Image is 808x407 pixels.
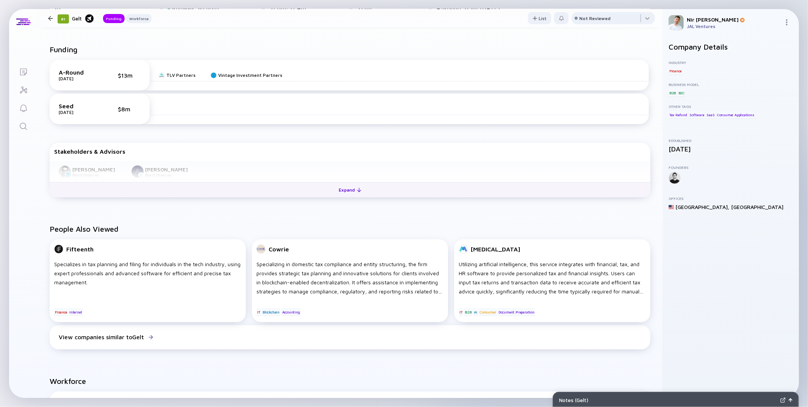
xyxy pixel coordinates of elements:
[118,106,141,112] div: $8m
[669,204,674,210] img: United States Flag
[59,69,97,76] div: A-Round
[780,398,786,403] img: Expand Notes
[118,72,141,79] div: $13m
[528,12,551,24] button: List
[471,246,520,253] div: [MEDICAL_DATA]
[579,16,611,21] div: Not Reviewed
[252,239,448,325] a: CowrieSpecializing in domestic tax compliance and entity structuring, the firm provides strategic...
[454,239,650,325] a: [MEDICAL_DATA]Utilizing artificial intelligence, this service integrates with financial, tax, and...
[669,145,793,153] div: [DATE]
[72,14,94,23] div: Gelt
[54,260,241,296] div: Specializes in tax planning and filing for individuals in the tech industry, using expert profess...
[218,72,282,78] div: Vintage Investment Partners
[731,204,783,210] div: [GEOGRAPHIC_DATA]
[50,45,78,54] h2: Funding
[479,308,497,316] div: Consumer
[669,165,793,170] div: Founders
[9,80,38,98] a: Investor Map
[69,308,83,316] div: Internet
[103,14,125,23] button: Funding
[669,111,688,119] div: Tax Refund
[559,397,777,403] div: Notes ( Gelt )
[126,14,152,23] button: Workforce
[50,239,246,325] a: FifteenthSpecializes in tax planning and filing for individuals in the tech industry, using exper...
[459,308,463,316] div: IT
[669,60,793,65] div: Industry
[59,334,144,340] div: View companies similar to Gelt
[59,103,97,109] div: Seed
[675,204,730,210] div: [GEOGRAPHIC_DATA] ,
[9,117,38,135] a: Search
[9,98,38,117] a: Reminders
[669,67,682,75] div: Finance
[166,72,195,78] div: TLV Partners
[687,16,781,23] div: Nir [PERSON_NAME]
[498,308,535,316] div: Document Preparation
[66,246,94,253] div: Fifteenth
[464,308,472,316] div: B2B
[50,377,650,385] h2: Workforce
[669,196,793,201] div: Offices
[706,111,715,119] div: SaaS
[669,89,677,97] div: B2B
[678,89,686,97] div: B2C
[54,308,68,316] div: Finance
[256,308,261,316] div: IT
[789,398,792,402] img: Open Notes
[473,308,478,316] div: AI
[528,12,551,24] div: List
[9,62,38,80] a: Lists
[159,72,195,78] a: TLV Partners
[59,76,97,81] div: [DATE]
[58,14,69,23] div: 81
[334,184,366,196] div: Expand
[269,246,289,253] div: Cowrie
[669,82,793,87] div: Business Model
[669,15,684,30] img: Nir Profile Picture
[687,23,781,29] div: JAL Ventures
[669,42,793,51] h2: Company Details
[784,19,790,25] img: Menu
[669,104,793,109] div: Other Tags
[50,182,650,197] button: Expand
[59,109,97,115] div: [DATE]
[689,111,705,119] div: Software
[669,138,793,143] div: Established
[256,260,444,296] div: Specializing in domestic tax compliance and entity structuring, the firm provides strategic tax p...
[459,260,646,296] div: Utilizing artificial intelligence, this service integrates with financial, tax, and HR software t...
[54,148,646,155] div: Stakeholders & Advisors
[103,15,125,22] div: Funding
[262,308,280,316] div: Blockchain
[126,15,152,22] div: Workforce
[50,225,650,233] h2: People Also Viewed
[281,308,301,316] div: Accounting
[211,72,282,78] a: Vintage Investment Partners
[716,111,755,119] div: Consumer Applications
